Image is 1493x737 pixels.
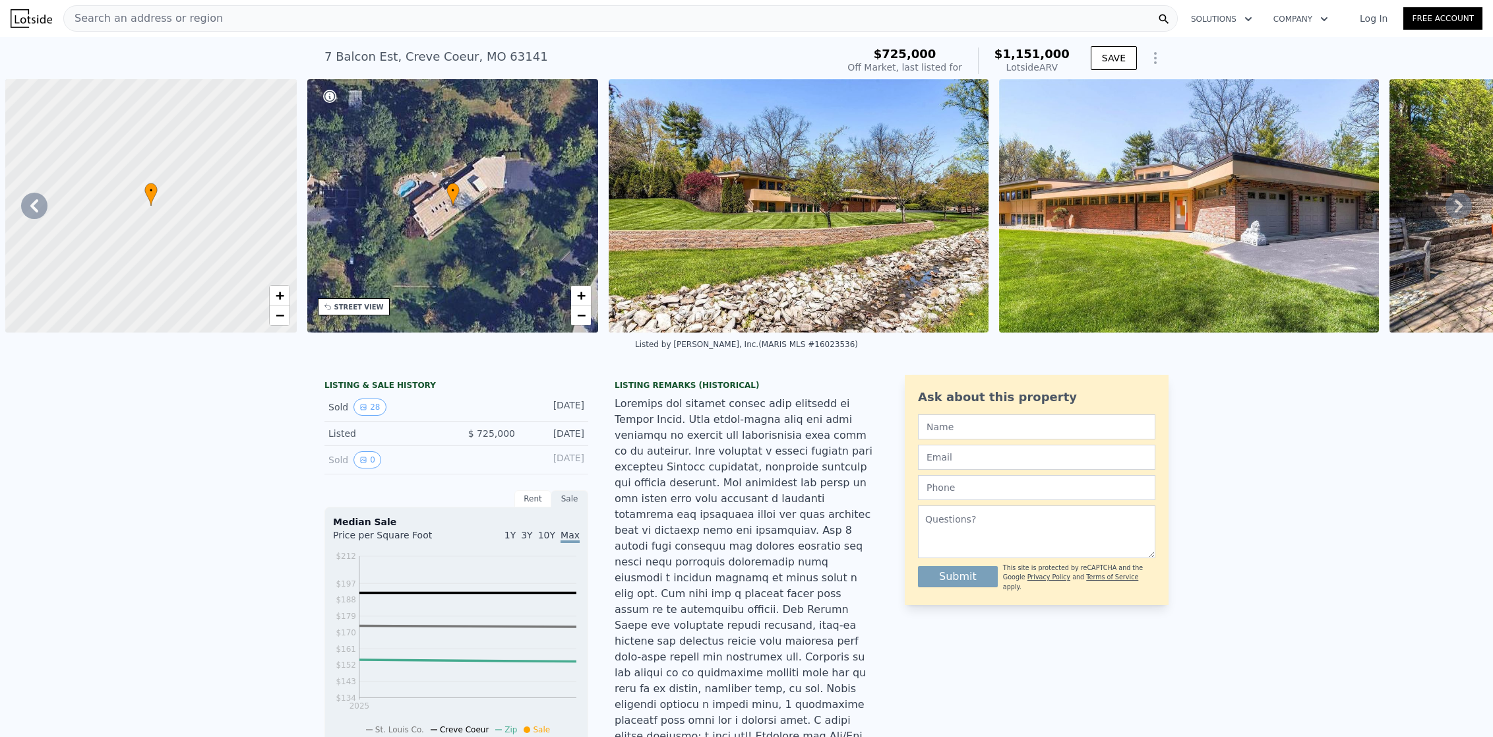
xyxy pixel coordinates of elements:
[375,725,424,734] span: St. Louis Co.
[334,302,384,312] div: STREET VIEW
[336,595,356,604] tspan: $188
[918,445,1155,470] input: Email
[328,427,446,440] div: Listed
[1142,45,1169,71] button: Show Options
[336,693,356,703] tspan: $134
[526,399,584,416] div: [DATE]
[275,287,284,304] span: +
[609,79,989,333] img: Sale: 66324069 Parcel: 56153917
[874,47,936,61] span: $725,000
[538,530,555,540] span: 10Y
[1263,7,1339,31] button: Company
[533,725,550,734] span: Sale
[353,399,386,416] button: View historical data
[1403,7,1482,30] a: Free Account
[504,725,517,734] span: Zip
[635,340,858,349] div: Listed by [PERSON_NAME], Inc. (MARIS MLS #16023536)
[144,185,158,197] span: •
[336,677,356,686] tspan: $143
[270,305,289,325] a: Zoom out
[551,490,588,507] div: Sale
[440,725,489,734] span: Creve Coeur
[994,47,1070,61] span: $1,151,000
[847,61,962,74] div: Off Market, last listed for
[275,307,284,323] span: −
[64,11,223,26] span: Search an address or region
[333,515,580,529] div: Median Sale
[324,48,548,66] div: 7 Balcon Est , Creve Coeur , MO 63141
[336,645,356,654] tspan: $161
[1003,563,1155,592] div: This site is protected by reCAPTCHA and the Google and apply.
[918,475,1155,500] input: Phone
[328,399,446,416] div: Sold
[1086,573,1138,581] a: Terms of Service
[571,286,591,305] a: Zoom in
[571,305,591,325] a: Zoom out
[11,9,52,28] img: Lotside
[336,660,356,670] tspan: $152
[918,414,1155,439] input: Name
[350,701,370,711] tspan: 2025
[521,530,532,540] span: 3Y
[1180,7,1263,31] button: Solutions
[336,612,356,621] tspan: $179
[336,579,356,589] tspan: $197
[1027,573,1070,581] a: Privacy Policy
[615,380,878,391] div: Listing Remarks (Historical)
[999,79,1379,333] img: Sale: 66324069 Parcel: 56153917
[577,287,586,304] span: +
[468,428,515,439] span: $ 725,000
[336,552,356,561] tspan: $212
[577,307,586,323] span: −
[918,566,998,587] button: Submit
[1091,46,1137,70] button: SAVE
[526,451,584,468] div: [DATE]
[446,183,460,206] div: •
[526,427,584,440] div: [DATE]
[514,490,551,507] div: Rent
[328,451,446,468] div: Sold
[324,380,588,393] div: LISTING & SALE HISTORY
[918,388,1155,406] div: Ask about this property
[336,628,356,637] tspan: $170
[446,185,460,197] span: •
[270,286,289,305] a: Zoom in
[333,529,456,550] div: Price per Square Foot
[561,530,580,543] span: Max
[504,530,516,540] span: 1Y
[1344,12,1403,25] a: Log In
[994,61,1070,74] div: Lotside ARV
[144,183,158,206] div: •
[353,451,381,468] button: View historical data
